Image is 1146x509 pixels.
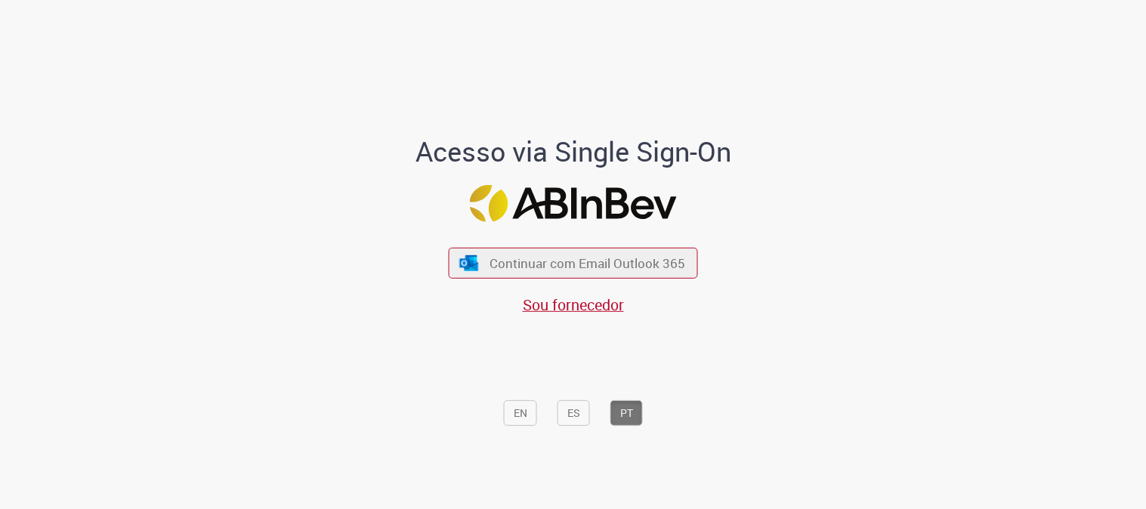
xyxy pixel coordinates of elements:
button: ES [558,400,590,426]
button: PT [610,400,643,426]
button: EN [504,400,537,426]
span: Continuar com Email Outlook 365 [490,254,685,272]
a: Sou fornecedor [523,295,624,315]
button: ícone Azure/Microsoft 360 Continuar com Email Outlook 365 [449,248,698,279]
img: ícone Azure/Microsoft 360 [458,254,479,270]
h1: Acesso via Single Sign-On [363,137,783,167]
img: Logo ABInBev [470,184,677,221]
